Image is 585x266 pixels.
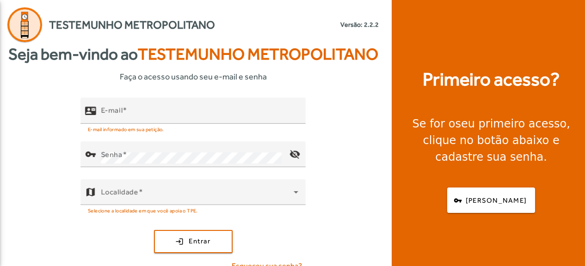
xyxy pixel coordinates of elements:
[423,66,560,93] strong: Primeiro acesso?
[85,187,96,198] mat-icon: map
[340,20,379,30] small: Versão: 2.2.2
[154,230,233,253] button: Entrar
[101,150,123,158] mat-label: Senha
[85,105,96,116] mat-icon: contact_mail
[8,42,378,66] strong: Seja bem-vindo ao
[88,205,198,215] mat-hint: Selecione a localidade em que você apoia o TPE.
[101,106,123,115] mat-label: E-mail
[455,117,567,130] strong: seu primeiro acesso
[466,195,527,206] span: [PERSON_NAME]
[120,70,267,83] span: Faça o acesso usando seu e-mail e senha
[138,45,378,63] span: Testemunho Metropolitano
[88,124,164,134] mat-hint: E-mail informado em sua petição.
[101,187,138,196] mat-label: Localidade
[85,149,96,160] mat-icon: vpn_key
[7,7,42,42] img: Logo Agenda
[403,115,579,165] div: Se for o , clique no botão abaixo e cadastre sua senha.
[49,17,215,33] span: Testemunho Metropolitano
[283,143,306,165] mat-icon: visibility_off
[447,187,535,213] button: [PERSON_NAME]
[189,236,210,247] span: Entrar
